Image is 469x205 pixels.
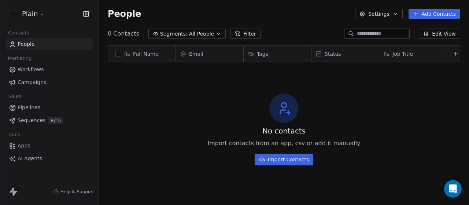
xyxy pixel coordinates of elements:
[108,29,139,38] span: 0 Contacts
[18,78,46,86] span: Campaigns
[22,9,38,19] span: Plain
[189,50,203,58] span: Email
[325,50,341,58] span: Status
[160,30,188,38] span: Segments:
[48,117,63,124] span: Beta
[18,66,44,73] span: Workflows
[5,91,24,102] span: Sales
[419,29,460,39] button: Edit View
[18,117,45,124] span: Sequences
[355,9,402,19] button: Settings
[9,8,47,20] button: Plain
[5,28,32,39] span: Contacts
[18,40,35,48] span: People
[53,189,94,195] a: Help & Support
[244,46,311,62] div: Tags
[6,63,93,76] a: Workflows
[257,50,268,58] span: Tags
[230,29,261,39] button: Filter
[6,102,93,114] a: Pipelines
[5,53,35,64] span: Marketing
[255,151,314,165] a: Import Contacts
[207,139,360,148] span: Import contacts from an app, csv or add it manually
[255,154,314,165] button: Import Contacts
[379,46,447,62] div: Job Title
[409,9,460,19] button: Add Contacts
[6,114,93,127] a: SequencesBeta
[6,76,93,88] a: Campaigns
[18,104,40,111] span: Pipelines
[6,140,93,152] a: Apps
[5,129,23,140] span: Tools
[444,180,462,198] div: Open Intercom Messenger
[311,46,379,62] div: Status
[262,126,306,136] span: No contacts
[189,30,214,38] span: All People
[60,189,94,195] span: Help & Support
[133,50,159,58] span: Full Name
[18,142,30,150] span: Apps
[108,8,141,19] span: People
[10,10,19,18] img: Plain-Logo-Tile.png
[392,50,413,58] span: Job Title
[6,38,93,50] a: People
[108,46,176,62] div: Full Name
[18,155,42,162] span: AI Agents
[6,153,93,165] a: AI Agents
[176,46,243,62] div: Email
